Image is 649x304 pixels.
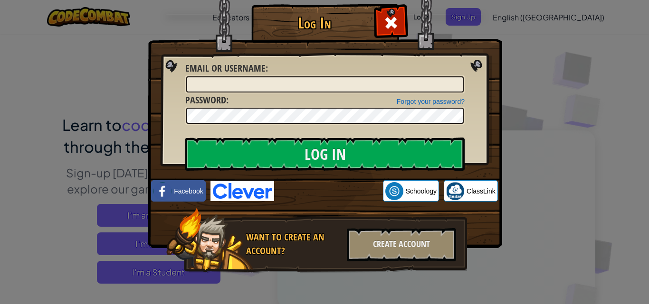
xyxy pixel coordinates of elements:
label: : [185,62,268,75]
span: Facebook [174,186,203,196]
div: Want to create an account? [246,230,341,258]
iframe: زر تسجيل الدخول باستخدام حساب Google [274,181,383,202]
img: schoology.png [385,182,403,200]
span: Schoology [406,186,437,196]
a: Forgot your password? [397,98,465,105]
input: Log In [185,138,465,171]
img: facebook_small.png [153,182,172,200]
span: Email or Username [185,62,266,74]
label: : [185,93,229,107]
span: ClassLink [467,186,496,196]
img: clever-logo-blue.png [210,181,274,201]
h1: Log In [254,15,375,31]
span: Password [185,93,226,106]
div: Create Account [347,228,456,261]
img: classlink-logo-small.png [446,182,464,200]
